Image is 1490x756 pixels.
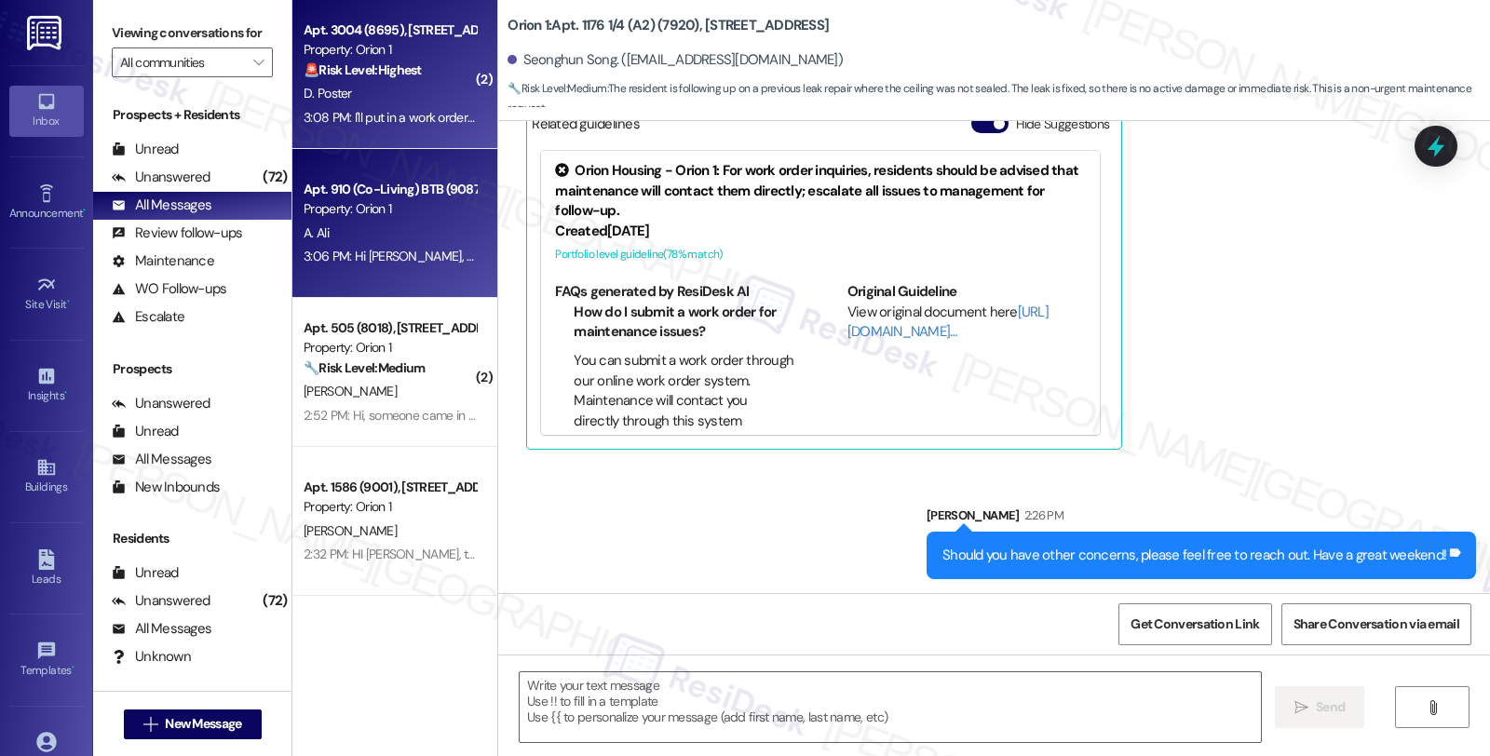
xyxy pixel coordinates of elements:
[304,383,397,399] span: [PERSON_NAME]
[304,109,1178,126] div: 3:08 PM: I'll put in a work order to have it checked.. Do we have your permission to enter during...
[927,506,1476,532] div: [PERSON_NAME]
[555,245,1086,264] div: Portfolio level guideline ( 78 % match)
[508,81,606,96] strong: 🔧 Risk Level: Medium
[304,61,422,78] strong: 🚨 Risk Level: Highest
[112,279,226,299] div: WO Follow-ups
[9,452,84,502] a: Buildings
[258,163,291,192] div: (72)
[112,450,211,469] div: All Messages
[1294,700,1308,715] i: 
[304,180,476,199] div: Apt. 910 (Co-Living) BTB (9087), [STREET_ADDRESS][PERSON_NAME]
[304,338,476,358] div: Property: Orion 1
[93,529,291,548] div: Residents
[508,50,843,70] div: Seonghun Song. ([EMAIL_ADDRESS][DOMAIN_NAME])
[112,307,184,327] div: Escalate
[304,248,1340,264] div: 3:06 PM: Hi [PERSON_NAME], thanks for reaching out. I understand you've requested a mattress and ...
[112,563,179,583] div: Unread
[304,85,352,101] span: D. Poster
[120,47,243,77] input: All communities
[165,714,241,734] span: New Message
[93,359,291,379] div: Prospects
[304,497,476,517] div: Property: Orion 1
[9,635,84,685] a: Templates •
[555,282,749,301] b: FAQs generated by ResiDesk AI
[112,591,210,611] div: Unanswered
[112,140,179,159] div: Unread
[304,224,329,241] span: A. Ali
[112,422,179,441] div: Unread
[67,295,70,308] span: •
[112,251,214,271] div: Maintenance
[9,269,84,319] a: Site Visit •
[93,105,291,125] div: Prospects + Residents
[942,546,1446,565] div: Should you have other concerns, please feel free to reach out. Have a great weekend!
[574,303,794,343] li: How do I submit a work order for maintenance issues?
[112,223,242,243] div: Review follow-ups
[112,168,210,187] div: Unanswered
[304,40,476,60] div: Property: Orion 1
[112,19,273,47] label: Viewing conversations for
[1020,506,1063,525] div: 2:26 PM
[574,351,794,451] li: You can submit a work order through our online work order system. Maintenance will contact you di...
[508,79,1490,119] span: : The resident is following up on a previous leak repair where the ceiling was not sealed. The le...
[112,478,220,497] div: New Inbounds
[1131,614,1259,634] span: Get Conversation Link
[532,115,640,142] div: Related guidelines
[304,359,425,376] strong: 🔧 Risk Level: Medium
[112,196,211,215] div: All Messages
[304,546,1168,562] div: 2:32 PM: HI [PERSON_NAME], thanks for reaching out. You may be notified when new residents move i...
[124,709,262,739] button: New Message
[1294,614,1459,634] span: Share Conversation via email
[72,661,74,674] span: •
[9,544,84,594] a: Leads
[304,199,476,219] div: Property: Orion 1
[304,407,931,424] div: 2:52 PM: Hi, someone came in and dropped the TV but they haven't installed it. May i ask when the...
[9,360,84,411] a: Insights •
[555,161,1086,221] div: Orion Housing - Orion 1: For work order inquiries, residents should be advised that maintenance w...
[1316,697,1345,717] span: Send
[112,394,210,413] div: Unanswered
[112,619,211,639] div: All Messages
[555,222,1086,241] div: Created [DATE]
[847,282,957,301] b: Original Guideline
[1426,700,1440,715] i: 
[847,303,1087,343] div: View original document here
[304,20,476,40] div: Apt. 3004 (8695), [STREET_ADDRESS]
[258,587,291,615] div: (72)
[304,318,476,338] div: Apt. 505 (8018), [STREET_ADDRESS]
[508,16,829,35] b: Orion 1: Apt. 1176 1/4 (A2) (7920), [STREET_ADDRESS]
[83,204,86,217] span: •
[27,16,65,50] img: ResiDesk Logo
[847,303,1049,341] a: [URL][DOMAIN_NAME]…
[112,647,191,667] div: Unknown
[9,86,84,136] a: Inbox
[143,717,157,732] i: 
[1016,115,1110,134] label: Hide Suggestions
[1118,603,1271,645] button: Get Conversation Link
[304,522,397,539] span: [PERSON_NAME]
[1275,686,1365,728] button: Send
[253,55,264,70] i: 
[304,478,476,497] div: Apt. 1586 (9001), [STREET_ADDRESS]
[1281,603,1471,645] button: Share Conversation via email
[64,386,67,399] span: •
